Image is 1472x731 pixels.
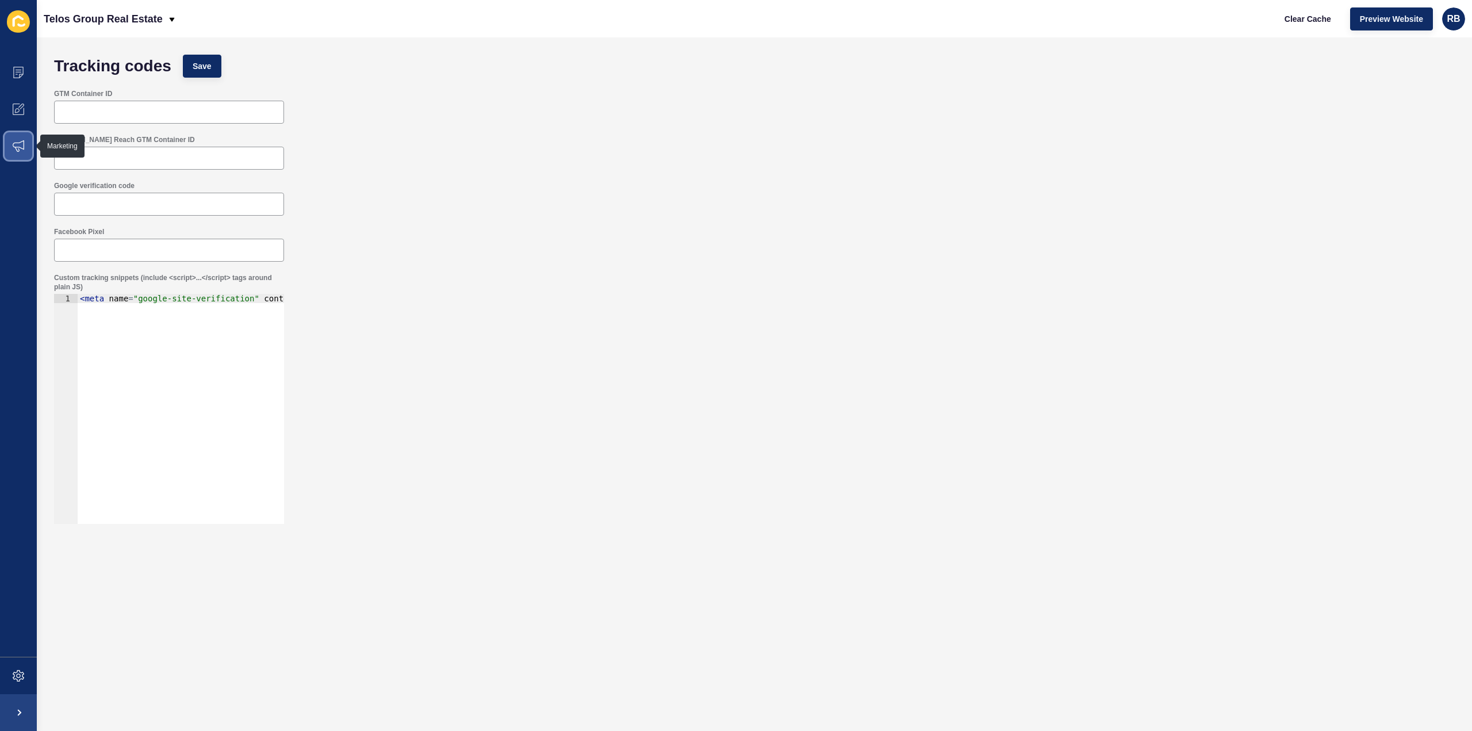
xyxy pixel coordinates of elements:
p: Telos Group Real Estate [44,5,163,33]
span: Save [193,60,212,72]
label: Custom tracking snippets (include <script>...</script> tags around plain JS) [54,273,284,292]
button: Clear Cache [1275,7,1341,30]
label: GTM Container ID [54,89,112,98]
button: Preview Website [1350,7,1433,30]
span: Clear Cache [1285,13,1331,25]
label: Google verification code [54,181,135,190]
label: [PERSON_NAME] Reach GTM Container ID [54,135,195,144]
h1: Tracking codes [54,60,171,72]
div: Marketing [47,141,78,151]
span: Preview Website [1360,13,1423,25]
label: Facebook Pixel [54,227,104,236]
button: Save [183,55,221,78]
span: RB [1447,13,1460,25]
div: 1 [54,294,78,303]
